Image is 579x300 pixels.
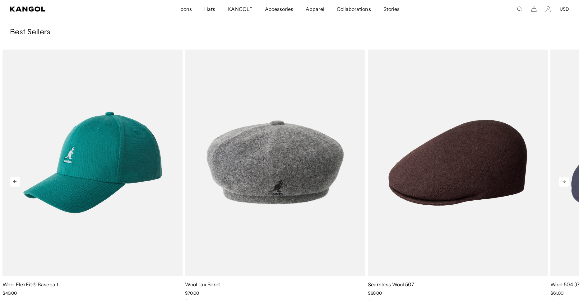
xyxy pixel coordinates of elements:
a: Seamless Wool 507 [368,281,414,288]
a: Wool FlexFit® Baseball [2,281,58,288]
span: $40.00 [2,290,17,296]
span: $68.00 [368,290,382,296]
span: $61.00 [550,290,563,296]
summary: Search here [517,6,522,12]
h3: Best Sellers [10,28,569,37]
button: USD [560,6,569,12]
a: Account [545,6,551,12]
img: Wool Jax Beret [185,50,365,276]
a: Kangol [10,7,119,12]
img: Wool FlexFit® Baseball [2,50,183,276]
button: Cart [531,6,537,12]
span: $70.00 [185,290,199,296]
a: Wool Jax Beret [185,281,220,288]
img: Seamless Wool 507 [368,50,548,276]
